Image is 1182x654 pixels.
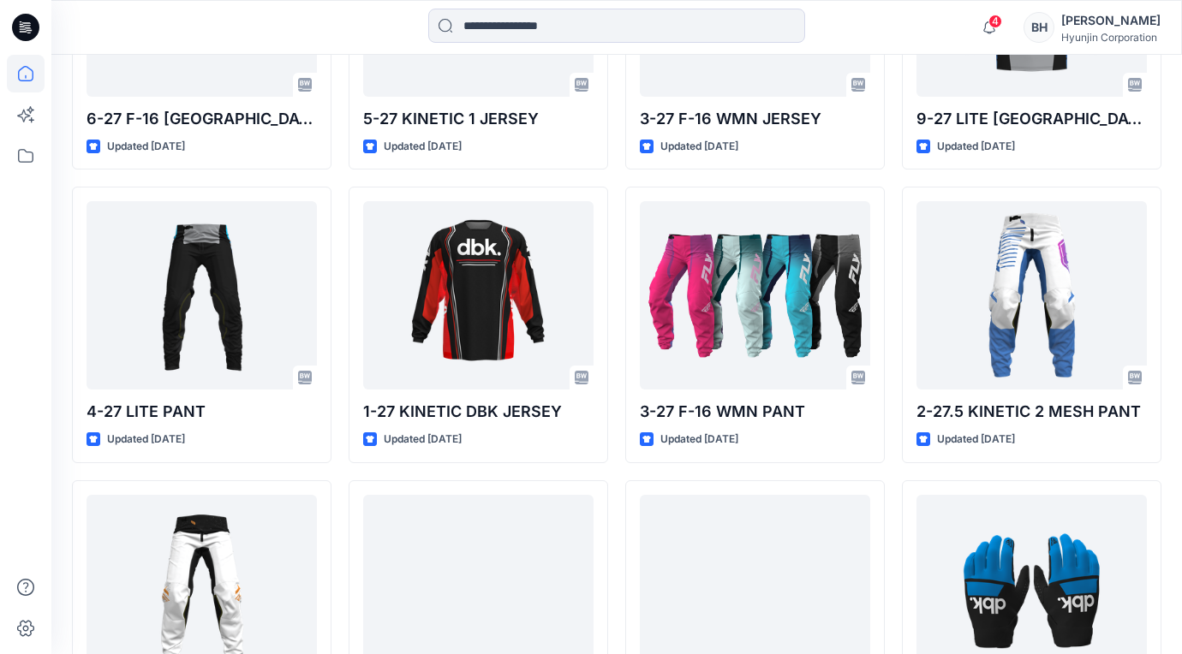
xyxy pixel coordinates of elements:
[1061,31,1161,44] div: Hyunjin Corporation
[660,431,738,449] p: Updated [DATE]
[640,400,870,424] p: 3-27 F-16 WMN PANT
[640,201,870,389] a: 3-27 F-16 WMN PANT
[916,201,1147,389] a: 2-27.5 KINETIC 2 MESH PANT
[363,201,594,389] a: 1-27 KINETIC DBK JERSEY
[363,400,594,424] p: 1-27 KINETIC DBK JERSEY
[988,15,1002,28] span: 4
[640,107,870,131] p: 3-27 F-16 WMN JERSEY
[916,107,1147,131] p: 9-27 LITE [GEOGRAPHIC_DATA]
[107,138,185,156] p: Updated [DATE]
[384,138,462,156] p: Updated [DATE]
[1024,12,1054,43] div: BH
[384,431,462,449] p: Updated [DATE]
[1061,10,1161,31] div: [PERSON_NAME]
[87,400,317,424] p: 4-27 LITE PANT
[937,431,1015,449] p: Updated [DATE]
[660,138,738,156] p: Updated [DATE]
[87,107,317,131] p: 6-27 F-16 [GEOGRAPHIC_DATA]
[107,431,185,449] p: Updated [DATE]
[916,400,1147,424] p: 2-27.5 KINETIC 2 MESH PANT
[87,201,317,389] a: 4-27 LITE PANT
[937,138,1015,156] p: Updated [DATE]
[363,107,594,131] p: 5-27 KINETIC 1 JERSEY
